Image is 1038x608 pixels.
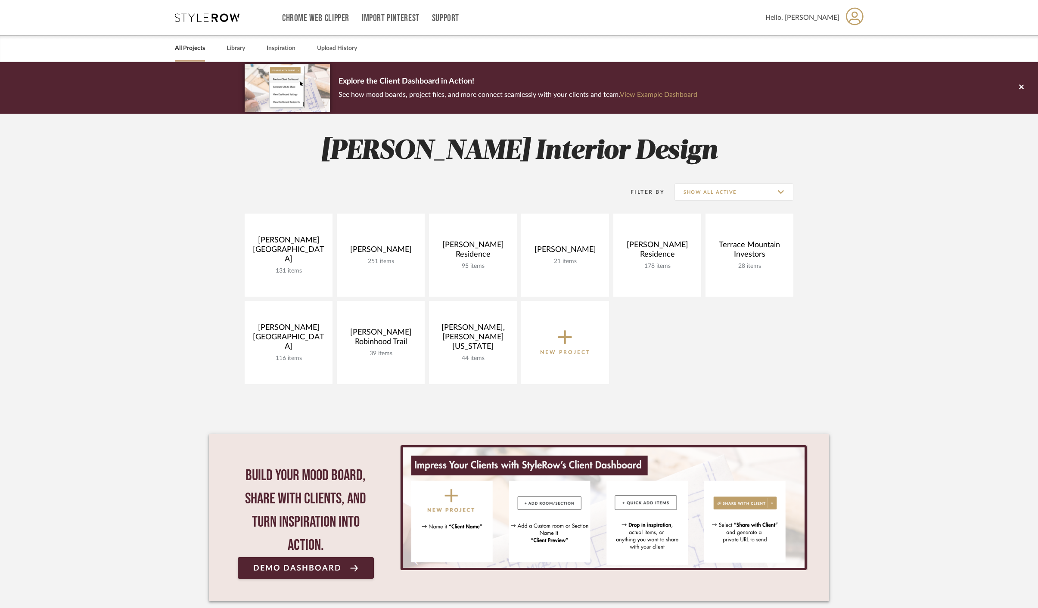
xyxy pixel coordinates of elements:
p: See how mood boards, project files, and more connect seamlessly with your clients and team. [339,89,697,101]
a: Support [432,15,459,22]
div: Filter By [619,188,665,196]
div: 39 items [344,350,418,357]
div: 178 items [620,263,694,270]
a: Library [227,43,245,54]
a: Inspiration [267,43,295,54]
a: Demo Dashboard [238,557,374,579]
a: View Example Dashboard [620,91,697,98]
img: d5d033c5-7b12-40c2-a960-1ecee1989c38.png [245,64,330,112]
div: [PERSON_NAME][GEOGRAPHIC_DATA] [252,236,326,267]
div: [PERSON_NAME] [344,245,418,258]
div: [PERSON_NAME] Residence [436,240,510,263]
div: 131 items [252,267,326,275]
div: [PERSON_NAME] [528,245,602,258]
div: [PERSON_NAME] Residence [620,240,694,263]
div: Build your mood board, share with clients, and turn inspiration into action. [238,464,374,557]
div: 95 items [436,263,510,270]
span: Demo Dashboard [253,564,342,572]
div: Terrace Mountain Investors [712,240,786,263]
a: All Projects [175,43,205,54]
div: 251 items [344,258,418,265]
div: [PERSON_NAME], [PERSON_NAME] [US_STATE] [436,323,510,355]
p: New Project [540,348,590,357]
div: 116 items [252,355,326,362]
p: Explore the Client Dashboard in Action! [339,75,697,89]
button: New Project [521,301,609,384]
img: StyleRow_Client_Dashboard_Banner__1_.png [403,447,805,568]
div: [PERSON_NAME][GEOGRAPHIC_DATA] [252,323,326,355]
div: [PERSON_NAME] Robinhood Trail [344,328,418,350]
span: Hello, [PERSON_NAME] [765,12,839,23]
div: 44 items [436,355,510,362]
a: Chrome Web Clipper [282,15,349,22]
h2: [PERSON_NAME] Interior Design [209,135,829,168]
a: Upload History [317,43,357,54]
div: 28 items [712,263,786,270]
div: 0 [400,445,808,570]
a: Import Pinterest [362,15,420,22]
div: 21 items [528,258,602,265]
